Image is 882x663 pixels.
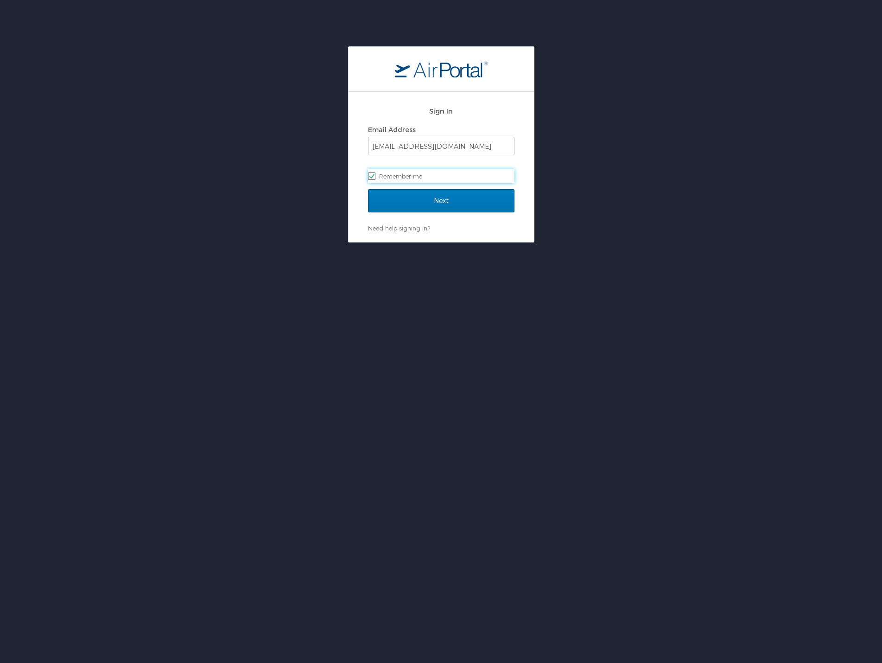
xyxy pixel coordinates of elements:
h2: Sign In [368,106,514,116]
img: logo [395,61,488,77]
label: Email Address [368,126,416,134]
input: Next [368,189,514,212]
label: Remember me [368,169,514,183]
a: Need help signing in? [368,224,430,232]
